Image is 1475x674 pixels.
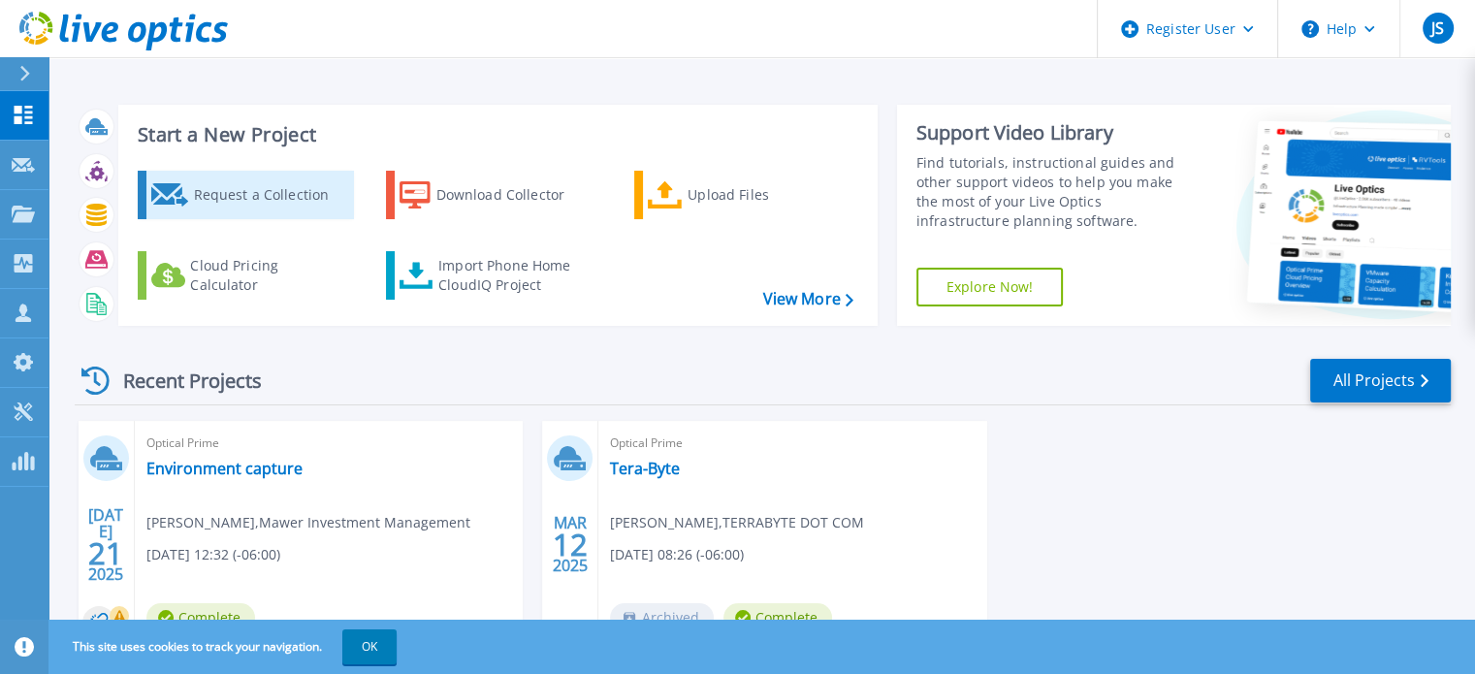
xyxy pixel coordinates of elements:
[386,171,602,219] a: Download Collector
[87,509,124,580] div: [DATE] 2025
[610,512,864,533] span: [PERSON_NAME] , TERRABYTE DOT COM
[138,171,354,219] a: Request a Collection
[146,544,280,565] span: [DATE] 12:32 (-06:00)
[146,459,303,478] a: Environment capture
[610,603,714,632] span: Archived
[438,256,590,295] div: Import Phone Home CloudIQ Project
[190,256,345,295] div: Cloud Pricing Calculator
[146,512,470,533] span: [PERSON_NAME] , Mawer Investment Management
[1310,359,1451,402] a: All Projects
[723,603,832,632] span: Complete
[88,545,123,562] span: 21
[916,153,1195,231] div: Find tutorials, instructional guides and other support videos to help you make the most of your L...
[146,603,255,632] span: Complete
[75,357,288,404] div: Recent Projects
[436,176,592,214] div: Download Collector
[1431,20,1444,36] span: JS
[610,544,744,565] span: [DATE] 08:26 (-06:00)
[193,176,348,214] div: Request a Collection
[916,268,1064,306] a: Explore Now!
[138,124,852,145] h3: Start a New Project
[138,251,354,300] a: Cloud Pricing Calculator
[610,433,975,454] span: Optical Prime
[634,171,850,219] a: Upload Files
[552,509,589,580] div: MAR 2025
[916,120,1195,145] div: Support Video Library
[553,536,588,553] span: 12
[688,176,843,214] div: Upload Files
[762,290,852,308] a: View More
[146,433,511,454] span: Optical Prime
[53,629,397,664] span: This site uses cookies to track your navigation.
[610,459,680,478] a: Tera-Byte
[342,629,397,664] button: OK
